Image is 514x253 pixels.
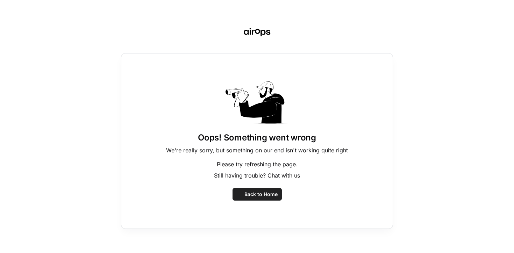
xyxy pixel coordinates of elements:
[214,171,300,180] p: Still having trouble?
[198,132,316,143] h1: Oops! Something went wrong
[166,146,348,154] p: We're really sorry, but something on our end isn't working quite right
[217,160,298,168] p: Please try refreshing the page.
[267,172,300,179] span: Chat with us
[233,188,282,201] button: Back to Home
[244,191,278,198] span: Back to Home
